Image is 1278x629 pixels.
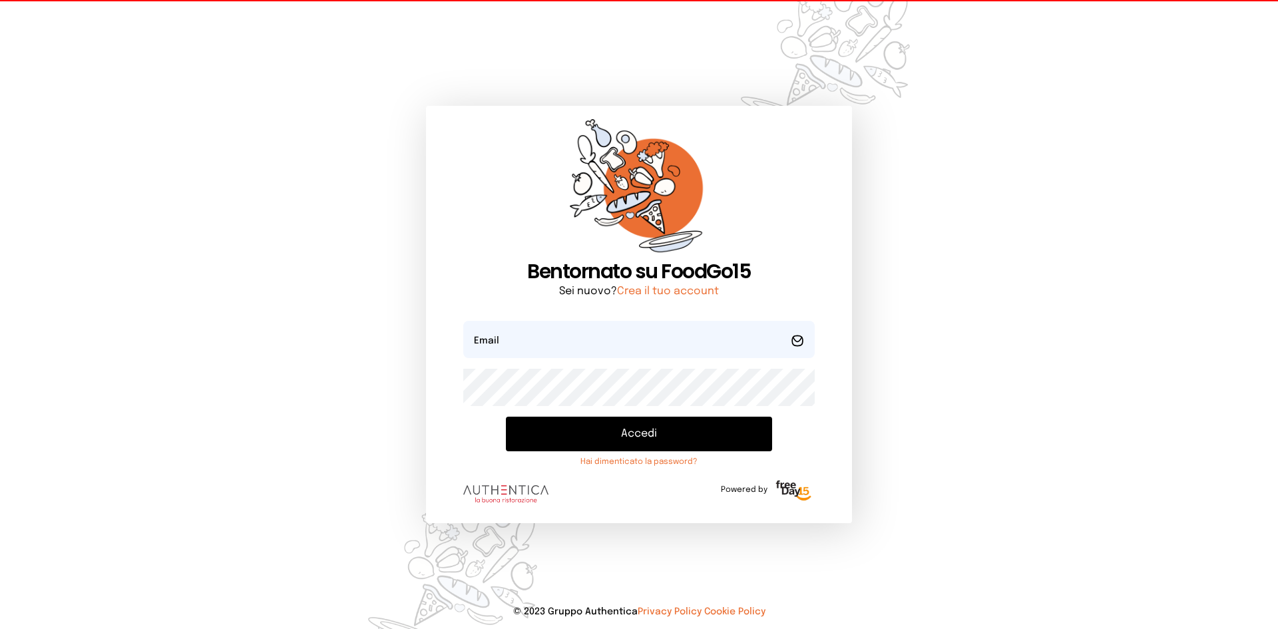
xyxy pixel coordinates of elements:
a: Cookie Policy [704,607,765,616]
p: © 2023 Gruppo Authentica [21,605,1257,618]
span: Powered by [721,485,767,495]
img: sticker-orange.65babaf.png [570,119,708,260]
img: logo-freeday.3e08031.png [773,478,815,505]
a: Crea il tuo account [617,286,719,297]
h1: Bentornato su FoodGo15 [463,260,815,284]
img: logo.8f33a47.png [463,485,548,503]
button: Accedi [506,417,772,451]
a: Privacy Policy [638,607,702,616]
a: Hai dimenticato la password? [506,457,772,467]
p: Sei nuovo? [463,284,815,300]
